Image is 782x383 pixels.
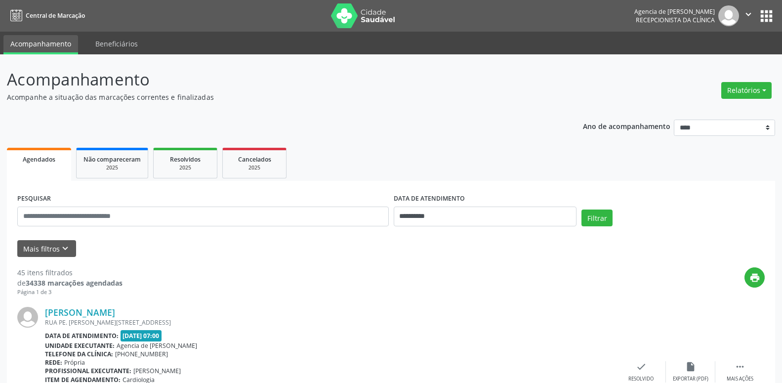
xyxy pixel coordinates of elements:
[673,376,708,383] div: Exportar (PDF)
[394,191,465,207] label: DATA DE ATENDIMENTO
[634,7,715,16] div: Agencia de [PERSON_NAME]
[17,288,123,297] div: Página 1 de 3
[88,35,145,52] a: Beneficiários
[749,272,760,283] i: print
[7,67,545,92] p: Acompanhamento
[685,361,696,372] i: insert_drive_file
[45,367,131,375] b: Profissional executante:
[45,341,115,350] b: Unidade executante:
[230,164,279,171] div: 2025
[636,361,647,372] i: check
[45,350,113,358] b: Telefone da clínica:
[758,7,775,25] button: apps
[718,5,739,26] img: img
[628,376,654,383] div: Resolvido
[26,278,123,288] strong: 34338 marcações agendadas
[636,16,715,24] span: Recepcionista da clínica
[739,5,758,26] button: 
[23,155,55,164] span: Agendados
[581,210,613,226] button: Filtrar
[45,332,119,340] b: Data de atendimento:
[17,267,123,278] div: 45 itens filtrados
[133,367,181,375] span: [PERSON_NAME]
[727,376,753,383] div: Mais ações
[60,243,71,254] i: keyboard_arrow_down
[117,341,197,350] span: Agencia de [PERSON_NAME]
[170,155,201,164] span: Resolvidos
[721,82,772,99] button: Relatórios
[83,164,141,171] div: 2025
[121,330,162,341] span: [DATE] 07:00
[3,35,78,54] a: Acompanhamento
[7,7,85,24] a: Central de Marcação
[17,240,76,257] button: Mais filtroskeyboard_arrow_down
[45,358,62,367] b: Rede:
[743,9,754,20] i: 
[238,155,271,164] span: Cancelados
[64,358,85,367] span: Própria
[115,350,168,358] span: [PHONE_NUMBER]
[744,267,765,288] button: print
[17,191,51,207] label: PESQUISAR
[735,361,745,372] i: 
[7,92,545,102] p: Acompanhe a situação das marcações correntes e finalizadas
[17,307,38,328] img: img
[26,11,85,20] span: Central de Marcação
[17,278,123,288] div: de
[161,164,210,171] div: 2025
[45,318,617,327] div: RUA PE. [PERSON_NAME][STREET_ADDRESS]
[583,120,670,132] p: Ano de acompanhamento
[83,155,141,164] span: Não compareceram
[45,307,115,318] a: [PERSON_NAME]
